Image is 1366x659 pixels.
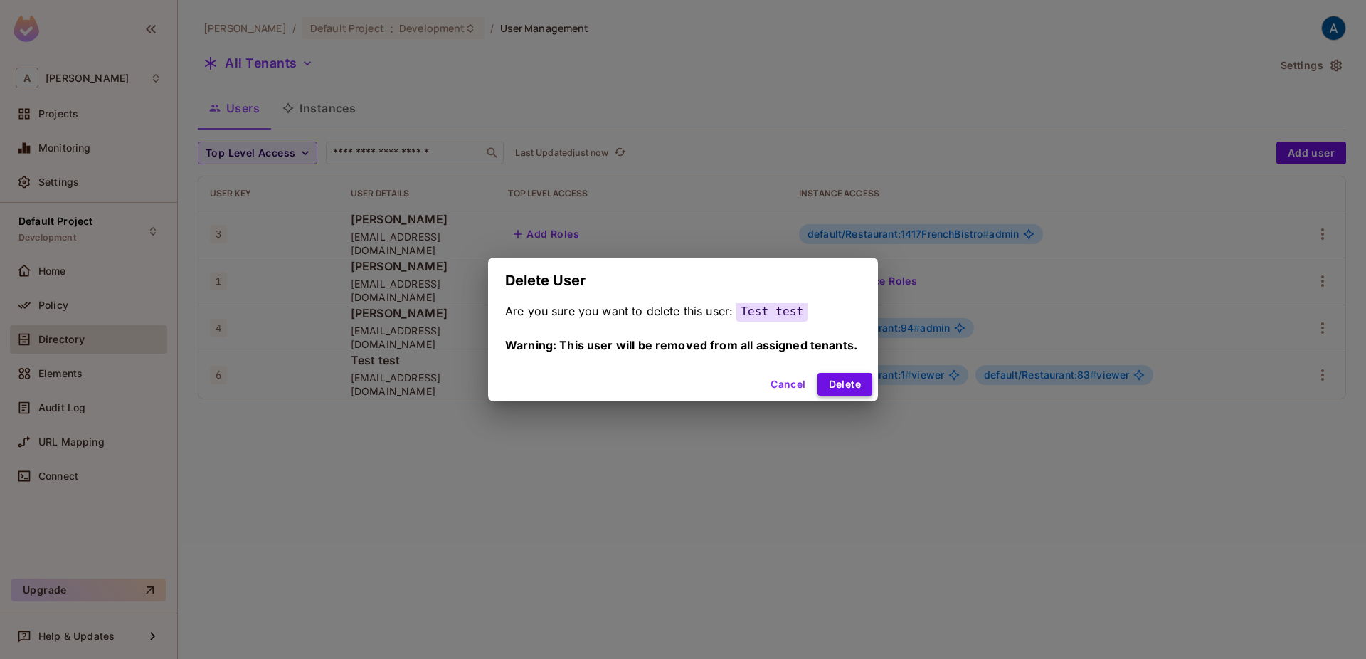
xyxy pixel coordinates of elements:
span: Warning: This user will be removed from all assigned tenants. [505,338,857,352]
span: Are you sure you want to delete this user: [505,304,733,318]
button: Cancel [765,373,811,396]
h2: Delete User [488,258,878,303]
button: Delete [817,373,872,396]
span: Test test [736,301,808,322]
